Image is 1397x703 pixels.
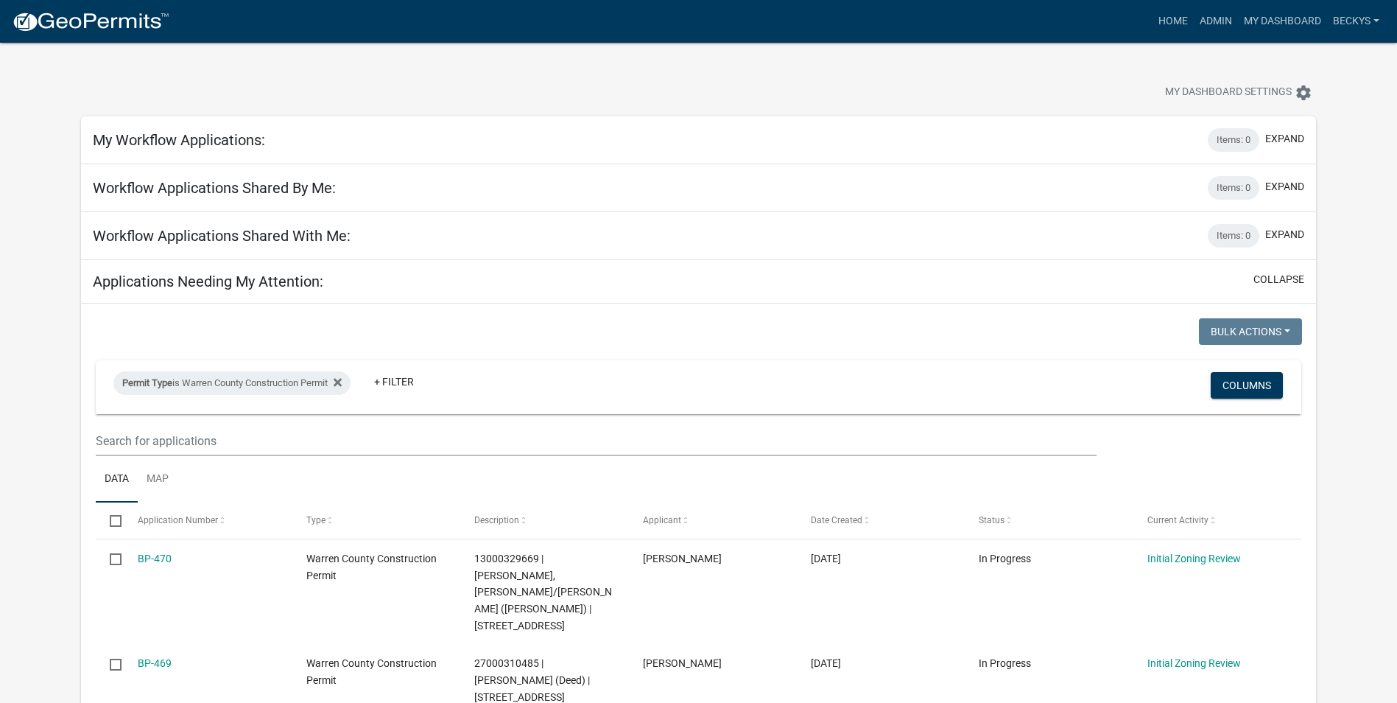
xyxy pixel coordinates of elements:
h5: Applications Needing My Attention: [93,273,323,290]
datatable-header-cell: Current Activity [1133,503,1301,538]
datatable-header-cell: Status [965,503,1133,538]
datatable-header-cell: Application Number [124,503,292,538]
datatable-header-cell: Applicant [628,503,796,538]
span: Jose Luis Garcia [643,553,722,564]
span: In Progress [979,657,1031,669]
a: Home [1153,7,1194,35]
div: Items: 0 [1208,128,1259,152]
datatable-header-cell: Select [96,503,124,538]
h5: Workflow Applications Shared By Me: [93,179,336,197]
span: Warren County Construction Permit [306,553,437,581]
div: Items: 0 [1208,224,1259,248]
span: Applicant [643,515,681,525]
span: 13000329669 | GARCIA, JOSE L BARRIENTOS/GARCIA, SUSANA M (Deed) | 6816 143RD AVE [474,553,612,632]
a: + Filter [362,368,426,395]
span: Application Number [138,515,218,525]
a: My Dashboard [1238,7,1327,35]
a: Initial Zoning Review [1147,553,1241,564]
button: Bulk Actions [1199,318,1302,345]
i: settings [1295,84,1312,102]
span: My Dashboard Settings [1165,84,1292,102]
a: beckys [1327,7,1385,35]
span: Status [979,515,1004,525]
input: Search for applications [96,426,1097,456]
span: In Progress [979,553,1031,564]
span: Type [306,515,326,525]
button: expand [1265,179,1304,195]
h5: Workflow Applications Shared With Me: [93,227,351,245]
a: BP-470 [138,553,172,564]
button: My Dashboard Settingssettings [1153,78,1324,107]
span: Permit Type [122,377,172,388]
a: Data [96,456,138,503]
button: expand [1265,227,1304,242]
a: BP-469 [138,657,172,669]
button: collapse [1253,272,1304,287]
a: Map [138,456,177,503]
datatable-header-cell: Date Created [797,503,965,538]
span: 27000310485 | HILL-WATKINS, SHARON A (Deed) | 24310 15TH AVE [474,657,590,703]
span: 10/06/2025 [811,657,841,669]
span: Warren County Construction Permit [306,657,437,686]
datatable-header-cell: Type [292,503,460,538]
button: expand [1265,131,1304,147]
a: Initial Zoning Review [1147,657,1241,669]
span: 10/08/2025 [811,553,841,564]
a: Admin [1194,7,1238,35]
span: Date Created [811,515,862,525]
span: Tyler Lentz [643,657,722,669]
h5: My Workflow Applications: [93,131,265,149]
div: Items: 0 [1208,176,1259,200]
span: Current Activity [1147,515,1208,525]
div: is Warren County Construction Permit [113,371,351,395]
button: Columns [1211,372,1283,399]
span: Description [474,515,519,525]
datatable-header-cell: Description [460,503,628,538]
